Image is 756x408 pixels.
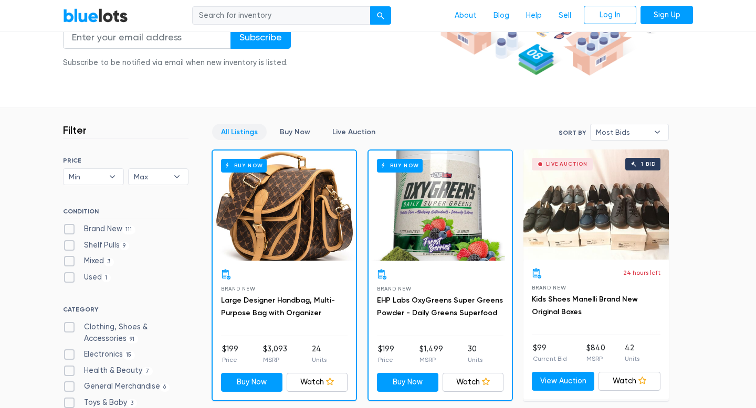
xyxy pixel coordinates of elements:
li: $199 [222,343,238,364]
a: Buy Now [221,373,282,392]
h6: Buy Now [221,159,267,172]
a: EHP Labs OxyGreens Super Greens Powder - Daily Greens Superfood [377,296,503,317]
a: All Listings [212,124,267,140]
h3: Filter [63,124,87,136]
li: $3,093 [263,343,287,364]
label: General Merchandise [63,381,170,392]
li: $99 [533,342,567,363]
a: Sell [550,6,580,26]
span: 1 [102,274,111,282]
label: Used [63,272,111,283]
span: Max [134,169,169,185]
label: Brand New [63,223,135,235]
span: 9 [120,242,129,250]
span: Brand New [377,286,411,292]
a: Live Auction 1 bid [523,149,669,260]
p: Units [312,355,327,364]
a: Buy Now [213,151,356,261]
p: Price [378,355,394,364]
span: Brand New [221,286,255,292]
span: 3 [127,399,137,407]
input: Subscribe [230,25,291,49]
p: MSRP [419,355,443,364]
div: Subscribe to be notified via email when new inventory is listed. [63,57,291,69]
a: Live Auction [323,124,384,140]
p: Units [468,355,482,364]
h6: Buy Now [377,159,423,172]
li: $199 [378,343,394,364]
input: Enter your email address [63,25,231,49]
a: Large Designer Handbag, Multi-Purpose Bag with Organizer [221,296,335,317]
div: Live Auction [546,162,587,167]
h6: PRICE [63,157,188,164]
span: 111 [122,226,135,234]
label: Shelf Pulls [63,240,129,251]
input: Search for inventory [192,6,371,25]
a: Sign Up [640,6,693,25]
a: View Auction [532,372,594,391]
label: Electronics [63,349,135,360]
p: 24 hours left [623,268,660,277]
a: Watch [598,372,661,391]
label: Sort By [559,128,586,137]
a: BlueLots [63,8,128,23]
p: MSRP [586,354,605,363]
b: ▾ [166,169,188,185]
a: About [446,6,485,26]
a: Watch [287,373,348,392]
label: Mixed [63,255,114,267]
h6: CONDITION [63,208,188,219]
span: Most Bids [596,124,648,140]
div: 1 bid [641,162,655,167]
a: Log In [584,6,636,25]
label: Clothing, Shoes & Accessories [63,321,188,344]
b: ▾ [101,169,123,185]
a: Help [518,6,550,26]
p: Current Bid [533,354,567,363]
b: ▾ [646,124,668,140]
a: Kids Shoes Manelli Brand New Original Boxes [532,295,638,316]
span: 15 [123,351,135,359]
li: 30 [468,343,482,364]
li: 42 [625,342,639,363]
span: 91 [127,335,138,343]
li: $840 [586,342,605,363]
span: Min [69,169,103,185]
label: Health & Beauty [63,365,153,377]
a: Buy Now [377,373,438,392]
span: 6 [160,383,170,392]
a: Buy Now [369,151,512,261]
li: 24 [312,343,327,364]
li: $1,499 [419,343,443,364]
span: Brand New [532,285,566,291]
a: Watch [443,373,504,392]
span: 3 [104,258,114,266]
p: Price [222,355,238,364]
a: Buy Now [271,124,319,140]
span: 7 [142,367,153,375]
p: MSRP [263,355,287,364]
h6: CATEGORY [63,306,188,317]
a: Blog [485,6,518,26]
p: Units [625,354,639,363]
